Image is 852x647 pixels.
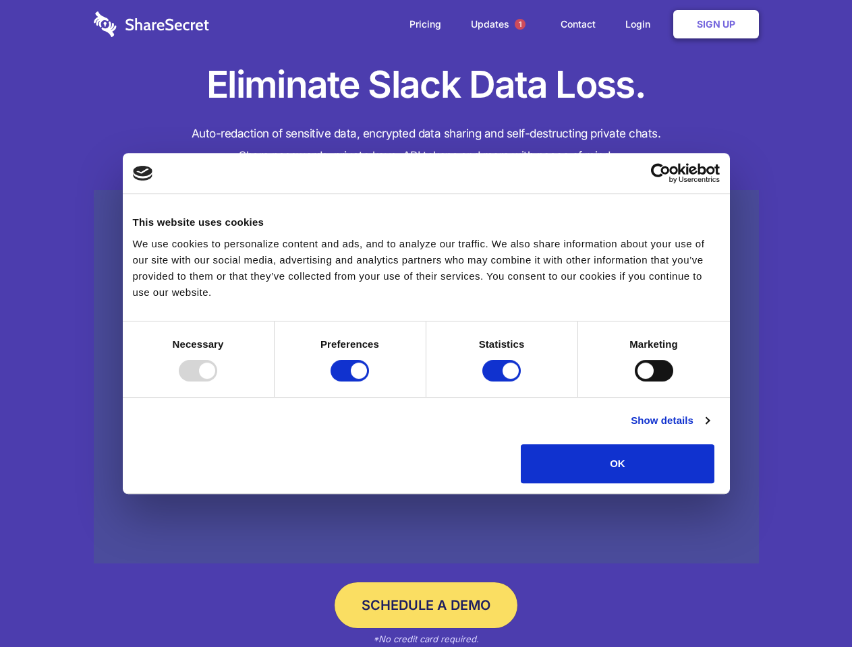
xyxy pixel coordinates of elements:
a: Usercentrics Cookiebot - opens in a new window [602,163,720,183]
a: Show details [631,412,709,429]
strong: Marketing [629,338,678,350]
strong: Statistics [479,338,525,350]
em: *No credit card required. [373,634,479,644]
a: Schedule a Demo [335,582,517,628]
a: Login [612,3,671,45]
a: Contact [547,3,609,45]
img: logo-wordmark-white-trans-d4663122ce5f474addd5e946df7df03e33cb6a1c49d2221995e7729f52c070b2.svg [94,11,209,37]
a: Pricing [396,3,455,45]
a: Wistia video thumbnail [94,190,759,564]
div: This website uses cookies [133,214,720,230]
span: 1 [515,19,526,30]
strong: Necessary [173,338,224,350]
strong: Preferences [320,338,379,350]
h1: Eliminate Slack Data Loss. [94,61,759,109]
img: logo [133,166,153,181]
div: We use cookies to personalize content and ads, and to analyze our traffic. We also share informat... [133,236,720,301]
h4: Auto-redaction of sensitive data, encrypted data sharing and self-destructing private chats. Shar... [94,123,759,167]
a: Sign Up [673,10,759,38]
button: OK [521,444,714,483]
